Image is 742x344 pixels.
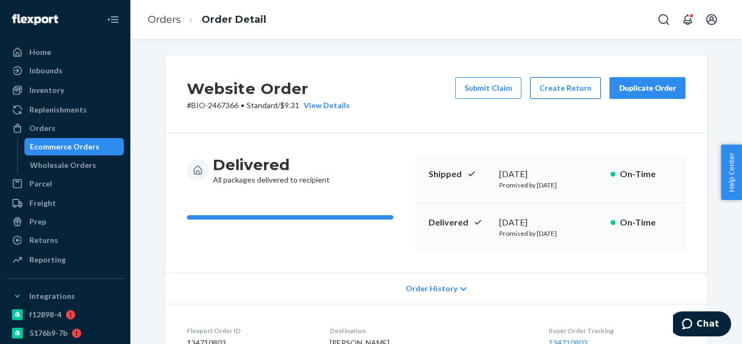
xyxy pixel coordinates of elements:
[29,254,66,265] div: Reporting
[139,4,275,36] ol: breadcrumbs
[29,216,46,227] div: Prep
[187,100,350,111] p: # BIO-2467366 / $9.31
[24,138,124,155] a: Ecommerce Orders
[7,324,124,342] a: 5176b9-7b
[530,77,601,99] button: Create Return
[455,77,521,99] button: Submit Claim
[499,168,602,180] div: [DATE]
[7,306,124,323] a: f12898-4
[549,326,686,335] dt: Buyer Order Tracking
[7,120,124,137] a: Orders
[29,85,64,96] div: Inventory
[29,291,75,302] div: Integrations
[7,175,124,192] a: Parcel
[247,101,278,110] span: Standard
[29,47,51,58] div: Home
[7,43,124,61] a: Home
[721,145,742,200] button: Help Center
[29,178,52,189] div: Parcel
[7,251,124,268] a: Reporting
[619,83,676,93] div: Duplicate Order
[29,65,62,76] div: Inbounds
[29,123,55,134] div: Orders
[653,9,675,30] button: Open Search Box
[677,9,699,30] button: Open notifications
[30,160,96,171] div: Wholesale Orders
[7,195,124,212] a: Freight
[202,14,266,26] a: Order Detail
[30,141,99,152] div: Ecommerce Orders
[330,326,532,335] dt: Destination
[29,104,87,115] div: Replenishments
[499,180,602,190] p: Promised by [DATE]
[299,100,350,111] button: View Details
[620,216,672,229] p: On-Time
[29,198,56,209] div: Freight
[429,216,491,229] p: Delivered
[187,77,350,100] h2: Website Order
[24,157,124,174] a: Wholesale Orders
[213,155,330,185] div: All packages delivered to recipient
[29,235,58,246] div: Returns
[429,168,491,180] p: Shipped
[102,9,124,30] button: Close Navigation
[620,168,672,180] p: On-Time
[7,287,124,305] button: Integrations
[701,9,722,30] button: Open account menu
[499,229,602,238] p: Promised by [DATE]
[12,14,58,25] img: Flexport logo
[29,309,61,320] div: f12898-4
[406,283,457,294] span: Order History
[7,213,124,230] a: Prep
[29,328,67,339] div: 5176b9-7b
[7,62,124,79] a: Inbounds
[609,77,686,99] button: Duplicate Order
[499,216,602,229] div: [DATE]
[7,101,124,118] a: Replenishments
[7,82,124,99] a: Inventory
[187,326,312,335] dt: Flexport Order ID
[7,232,124,249] a: Returns
[148,14,181,26] a: Orders
[241,101,244,110] span: •
[673,311,731,339] iframe: Opens a widget where you can chat to one of our agents
[213,155,330,174] h3: Delivered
